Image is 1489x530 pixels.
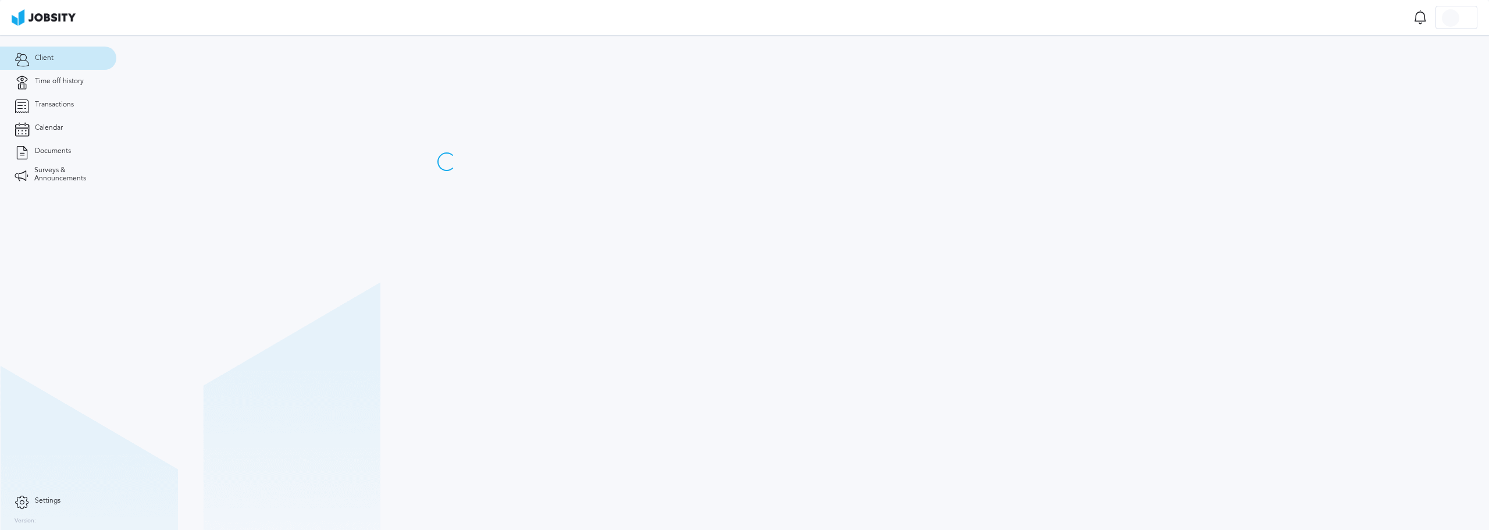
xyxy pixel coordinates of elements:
[35,124,63,132] span: Calendar
[35,147,71,155] span: Documents
[35,54,54,62] span: Client
[35,77,84,86] span: Time off history
[35,497,60,505] span: Settings
[15,518,36,525] label: Version:
[34,166,102,183] span: Surveys & Announcements
[12,9,76,26] img: ab4bad089aa723f57921c736e9817d99.png
[35,101,74,109] span: Transactions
